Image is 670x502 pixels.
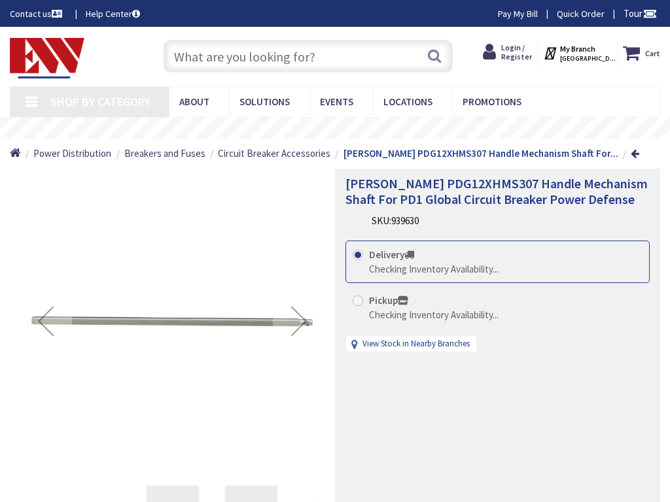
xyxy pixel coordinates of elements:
[345,175,648,207] span: [PERSON_NAME] PDG12XHMS307 Handle Mechanism Shaft For PD1 Global Circuit Breaker Power Defense
[10,38,84,78] img: Electrical Wholesalers, Inc.
[372,214,419,227] div: SKU:
[50,94,150,109] span: Shop By Category
[362,338,470,350] a: View Stock in Nearby Branches
[463,95,521,108] span: Promotions
[20,169,72,474] div: Previous
[179,95,209,108] span: About
[124,146,205,160] a: Breakers and Fuses
[33,146,111,160] a: Power Distribution
[320,95,353,108] span: Events
[560,54,616,63] span: [GEOGRAPHIC_DATA], [GEOGRAPHIC_DATA]
[383,95,432,108] span: Locations
[369,248,414,261] strong: Delivery
[243,122,444,134] rs-layer: Free Same Day Pickup at 19 Locations
[218,146,330,160] a: Circuit Breaker Accessories
[623,41,660,65] a: Cart
[273,169,325,474] div: Next
[624,7,657,20] span: Tour
[543,41,612,65] div: My Branch [GEOGRAPHIC_DATA], [GEOGRAPHIC_DATA]
[645,41,660,65] strong: Cart
[498,7,538,20] a: Pay My Bill
[560,44,595,54] strong: My Branch
[369,308,499,322] div: Checking Inventory Availability...
[501,42,532,61] span: Login / Register
[483,41,532,63] a: Login / Register
[86,7,140,20] a: Help Center
[164,40,452,73] input: What are you looking for?
[239,95,290,108] span: Solutions
[20,169,325,474] img: Eaton PDG12XHMS307 Handle Mechanism Shaft For PD1 Global Circuit Breaker Power Defense
[391,214,419,227] span: 939630
[369,262,499,276] div: Checking Inventory Availability...
[369,294,408,307] strong: Pickup
[557,7,605,20] a: Quick Order
[344,147,618,159] strong: [PERSON_NAME] PDG12XHMS307 Handle Mechanism Shaft For...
